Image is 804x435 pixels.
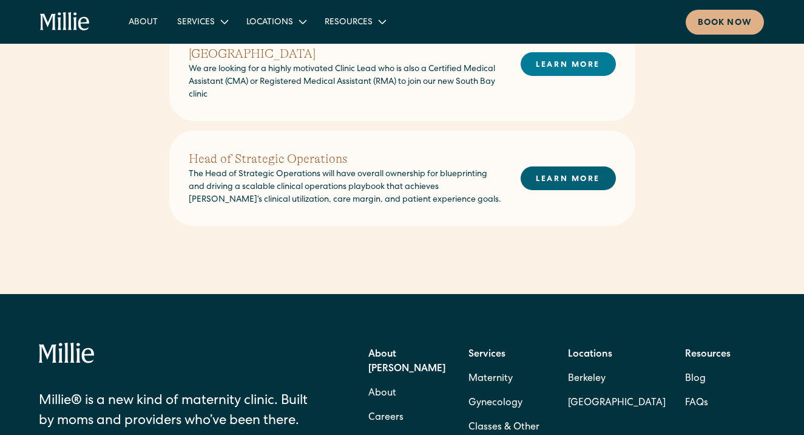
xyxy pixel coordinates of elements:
a: [GEOGRAPHIC_DATA] [568,391,666,416]
div: Millie® is a new kind of maternity clinic. Built by moms and providers who’ve been there. [39,392,325,432]
a: LEARN MORE [521,166,616,190]
strong: Services [468,350,505,360]
div: Services [167,12,237,32]
h2: Head of Strategic Operations [189,150,501,168]
p: The Head of Strategic Operations will have overall ownership for blueprinting and driving a scala... [189,168,501,207]
a: FAQs [685,391,708,416]
a: Careers [368,406,404,430]
a: About [368,382,396,406]
a: About [119,12,167,32]
a: home [40,12,90,32]
div: Locations [237,12,315,32]
div: Book now [698,17,752,30]
strong: About [PERSON_NAME] [368,350,445,374]
div: Locations [246,16,293,29]
a: Blog [685,367,706,391]
p: We are looking for a highly motivated Clinic Lead who is also a Certified Medical Assistant (CMA)... [189,63,501,101]
a: Maternity [468,367,513,391]
a: Book now [686,10,764,35]
a: Berkeley [568,367,666,391]
h2: Clinic Lead/Lead Medical Assistant (Full-Time) - [GEOGRAPHIC_DATA] [189,27,501,63]
a: Gynecology [468,391,522,416]
div: Services [177,16,215,29]
div: Resources [325,16,373,29]
div: Resources [315,12,394,32]
a: LEARN MORE [521,52,616,76]
strong: Resources [685,350,731,360]
strong: Locations [568,350,612,360]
